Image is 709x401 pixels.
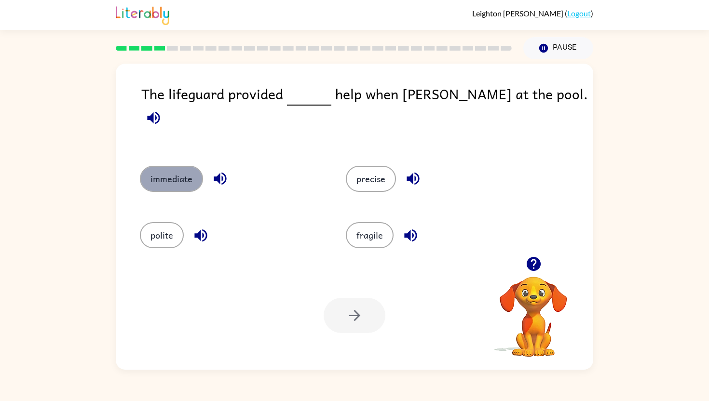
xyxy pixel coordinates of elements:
button: fragile [346,222,394,248]
div: The lifeguard provided help when [PERSON_NAME] at the pool. [141,83,593,147]
a: Logout [567,9,591,18]
img: Literably [116,4,169,25]
video: Your browser must support playing .mp4 files to use Literably. Please try using another browser. [485,262,582,358]
button: Pause [523,37,593,59]
button: immediate [140,166,203,192]
button: polite [140,222,184,248]
span: Leighton [PERSON_NAME] [472,9,565,18]
button: precise [346,166,396,192]
div: ( ) [472,9,593,18]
